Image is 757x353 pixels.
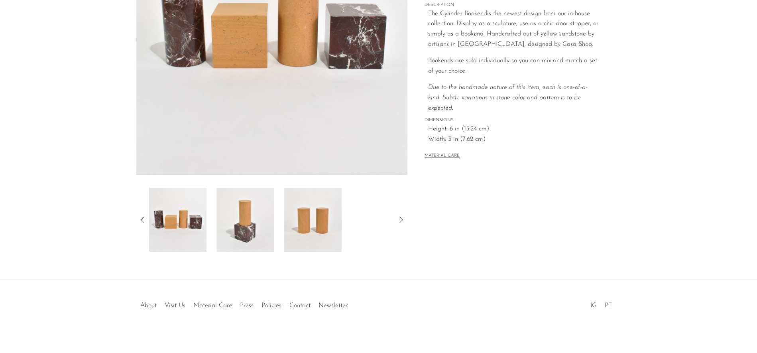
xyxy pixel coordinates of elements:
button: MATERIAL CARE [425,153,460,159]
ul: Social Medias [586,296,616,311]
a: Material Care [193,302,232,309]
span: DIMENSIONS [425,117,604,124]
a: Policies [262,302,281,309]
img: Sandstone Cylinder Bookend [216,188,274,252]
a: Press [240,302,254,309]
i: Due to the handmade nature of this item, each is one-of-a-kind. S [428,84,588,111]
em: ubtle variations in stone color and pattern is to be expected. [428,95,581,111]
a: About [140,302,157,309]
span: is the newest design from our in-house collection [428,10,590,27]
a: IG [590,302,597,309]
a: Visit Us [165,302,185,309]
span: Width: 3 in (7.62 cm) [428,134,604,145]
span: Height: 6 in (15.24 cm) [428,124,604,134]
ul: Quick links [136,296,352,311]
p: The Cylinder Bookend . Display as a sculpture, use as a chic door stopper, or simply as a bookend... [428,9,604,49]
span: DESCRIPTION [425,2,604,9]
p: Bookends are sold individually so you can mix and match a set of your choice. [428,56,604,76]
a: Contact [289,302,311,309]
img: Sandstone Cylinder Bookend [284,188,342,252]
a: PT [605,302,612,309]
img: Sandstone Cylinder Bookend [149,188,207,252]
